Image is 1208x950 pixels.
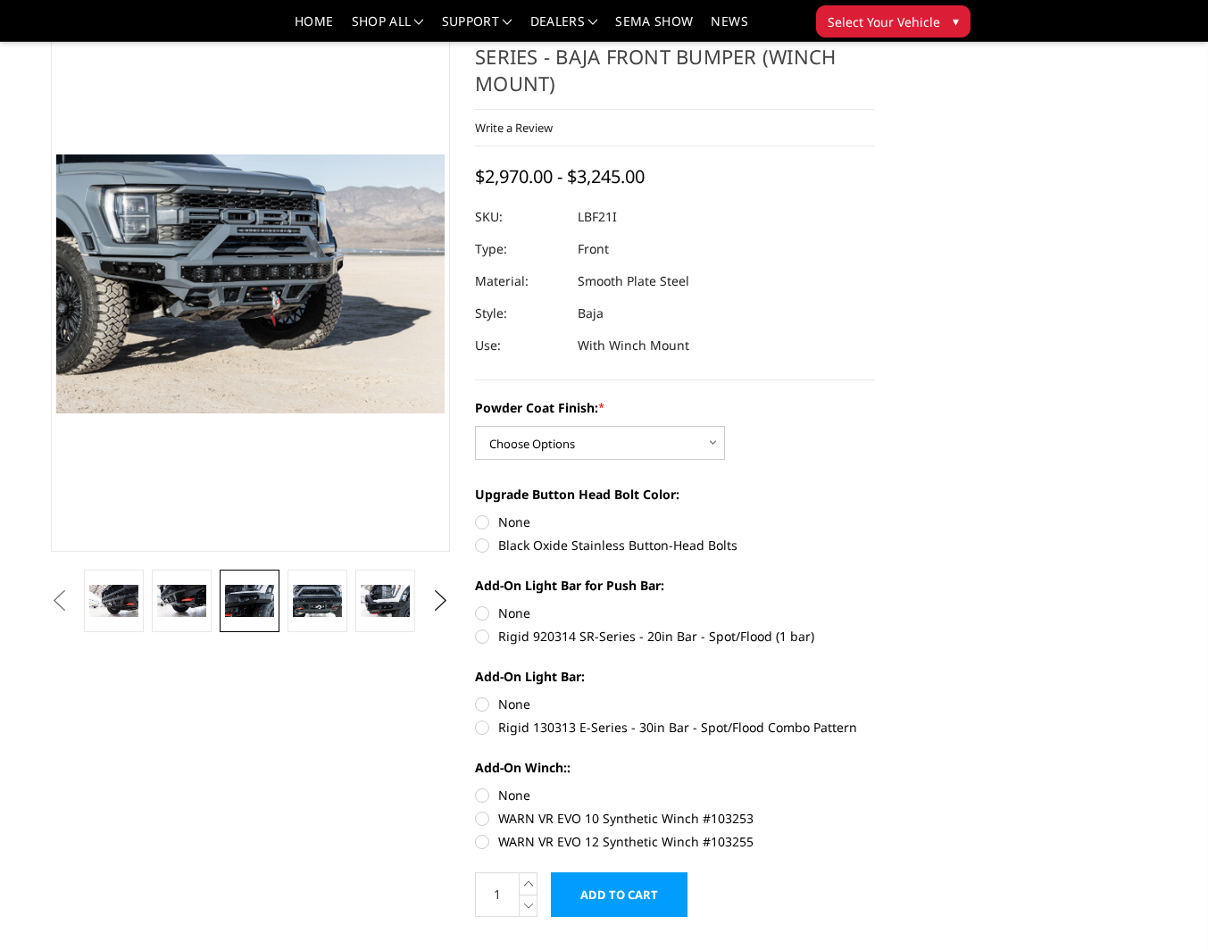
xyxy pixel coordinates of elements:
dd: LBF21I [578,201,617,233]
dt: Type: [475,233,564,265]
dt: Use: [475,329,564,362]
label: WARN VR EVO 10 Synthetic Winch #103253 [475,809,875,828]
label: Upgrade Button Head Bolt Color: [475,485,875,504]
label: Rigid 920314 SR-Series - 20in Bar - Spot/Flood (1 bar) [475,627,875,646]
button: Previous [46,587,73,614]
button: Next [428,587,454,614]
a: News [711,15,747,41]
label: Add-On Winch:: [475,758,875,777]
label: Add-On Light Bar for Push Bar: [475,576,875,595]
label: None [475,512,875,531]
input: Add to Cart [551,872,687,917]
a: Write a Review [475,120,553,136]
label: None [475,786,875,804]
label: WARN VR EVO 12 Synthetic Winch #103255 [475,832,875,851]
dd: Smooth Plate Steel [578,265,689,297]
label: Add-On Light Bar: [475,667,875,686]
span: $2,970.00 - $3,245.00 [475,164,645,188]
dd: With Winch Mount [578,329,689,362]
dt: Style: [475,297,564,329]
dd: Front [578,233,609,265]
dt: SKU: [475,201,564,233]
label: Rigid 130313 E-Series - 30in Bar - Spot/Flood Combo Pattern [475,718,875,737]
dd: Baja [578,297,604,329]
img: 2021-2025 Ford Raptor - Freedom Series - Baja Front Bumper (winch mount) [293,585,341,617]
a: Support [442,15,512,41]
label: Powder Coat Finish: [475,398,875,417]
a: Dealers [530,15,598,41]
span: ▾ [953,12,959,30]
a: shop all [352,15,424,41]
label: None [475,604,875,622]
img: 2021-2025 Ford Raptor - Freedom Series - Baja Front Bumper (winch mount) [157,585,205,617]
button: Select Your Vehicle [816,5,971,37]
span: Select Your Vehicle [828,12,940,31]
a: Home [295,15,333,41]
a: 2021-2025 Ford Raptor - Freedom Series - Baja Front Bumper (winch mount) [51,16,451,552]
img: 2021-2025 Ford Raptor - Freedom Series - Baja Front Bumper (winch mount) [225,585,273,617]
a: SEMA Show [615,15,693,41]
label: Black Oxide Stainless Button-Head Bolts [475,536,875,554]
img: 2021-2025 Ford Raptor - Freedom Series - Baja Front Bumper (winch mount) [89,585,137,617]
label: None [475,695,875,713]
dt: Material: [475,265,564,297]
img: 2021-2025 Ford Raptor - Freedom Series - Baja Front Bumper (winch mount) [361,585,409,617]
h1: [DATE]-[DATE] Ford Raptor - Freedom Series - Baja Front Bumper (winch mount) [475,16,875,110]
